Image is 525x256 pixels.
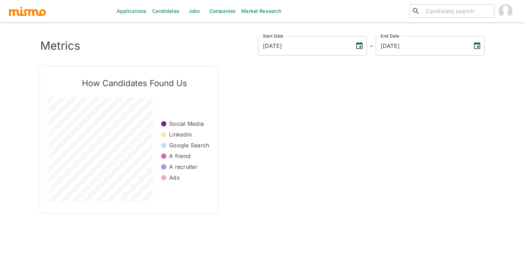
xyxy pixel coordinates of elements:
img: Gabriel Hernandez [499,4,512,18]
p: Social Media [169,120,204,128]
p: Google Search [169,141,209,149]
label: Start Date [263,33,284,39]
h6: - [370,40,373,51]
p: A friend [169,152,191,160]
label: End Date [381,33,399,39]
h5: How Candidates Found Us [60,78,209,89]
input: MM/DD/YYYY [258,36,350,56]
h3: Metrics [40,39,80,52]
button: Choose date, selected date is Sep 26, 2022 [352,39,366,53]
p: Linkedin [169,131,192,139]
p: Ads [169,174,180,182]
img: logo [8,6,47,16]
input: Candidate search [423,6,491,16]
p: A recruiter [169,163,198,171]
input: MM/DD/YYYY [376,36,467,56]
button: Choose date, selected date is Sep 26, 2025 [470,39,484,53]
